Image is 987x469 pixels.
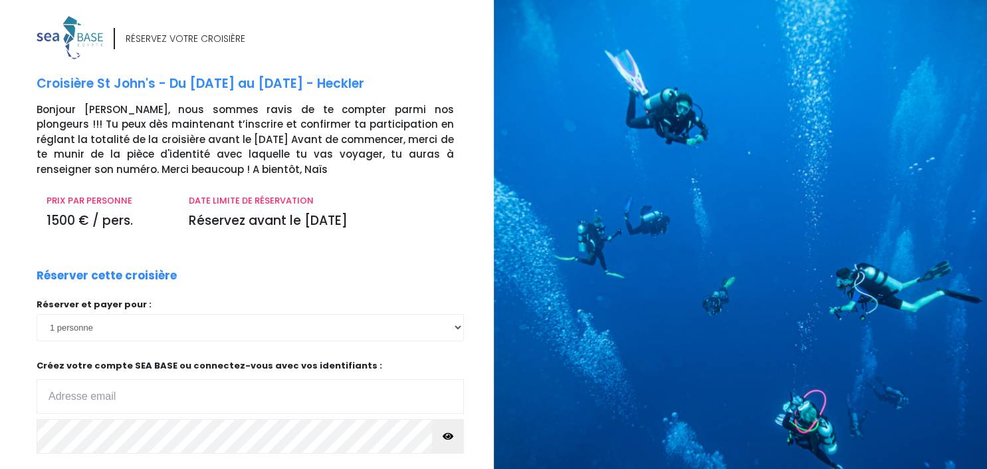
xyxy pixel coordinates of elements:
[37,102,484,178] p: Bonjour [PERSON_NAME], nous sommes ravis de te compter parmi nos plongeurs !!! Tu peux dès mainte...
[126,32,245,46] div: RÉSERVEZ VOTRE CROISIÈRE
[37,267,177,285] p: Réserver cette croisière
[37,16,103,59] img: logo_color1.png
[47,194,169,208] p: PRIX PAR PERSONNE
[47,212,169,231] p: 1500 € / pers.
[189,212,453,231] p: Réservez avant le [DATE]
[37,379,464,414] input: Adresse email
[37,298,464,311] p: Réserver et payer pour :
[189,194,453,208] p: DATE LIMITE DE RÉSERVATION
[37,359,464,414] p: Créez votre compte SEA BASE ou connectez-vous avec vos identifiants :
[37,75,484,94] p: Croisière St John's - Du [DATE] au [DATE] - Heckler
